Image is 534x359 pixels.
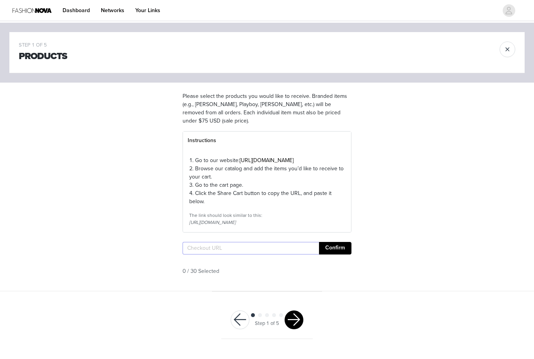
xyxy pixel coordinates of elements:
span: 0 / 30 Selected [183,267,219,275]
a: Your Links [131,2,165,19]
a: Dashboard [58,2,95,19]
div: STEP 1 OF 5 [19,41,67,49]
p: Please select the products you would like to receive. Branded items (e.g., [PERSON_NAME], Playboy... [183,92,351,125]
div: Step 1 of 5 [255,320,279,328]
div: The link should look similar to this: [189,212,345,219]
div: avatar [505,4,512,17]
h1: Products [19,49,67,63]
div: [URL][DOMAIN_NAME] [189,219,345,226]
a: Networks [96,2,129,19]
div: Instructions [183,132,351,150]
input: Checkout URL [183,242,319,254]
p: 3. Go to the cart page. [189,181,345,189]
a: [URL][DOMAIN_NAME] [240,157,294,164]
p: 4. Click the Share Cart button to copy the URL, and paste it below. [189,189,345,206]
img: Fashion Nova Logo [13,2,52,19]
p: 1. Go to our website: [189,156,345,164]
p: 2. Browse our catalog and add the items you’d like to receive to your cart. [189,164,345,181]
button: Confirm [319,242,351,254]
